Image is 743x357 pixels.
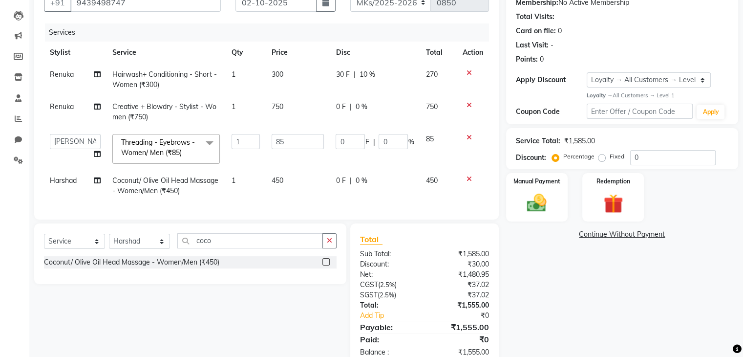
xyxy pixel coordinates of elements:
[106,42,226,64] th: Service
[551,40,553,50] div: -
[521,192,552,214] img: _cash.svg
[182,148,186,157] a: x
[336,176,345,186] span: 0 F
[587,92,613,99] strong: Loyalty →
[353,290,425,300] div: ( )
[359,69,375,80] span: 10 %
[353,259,425,269] div: Discount:
[353,321,425,333] div: Payable:
[563,152,594,161] label: Percentage
[353,334,425,345] div: Paid:
[420,42,456,64] th: Total
[380,281,395,289] span: 2.5%
[112,102,216,121] span: Creative + Blowdry - Stylist - Women (₹750)
[516,107,587,117] div: Coupon Code
[330,42,420,64] th: Disc
[360,280,378,289] span: CGST
[266,42,330,64] th: Price
[436,311,496,321] div: ₹0
[425,269,496,280] div: ₹1,480.95
[425,280,496,290] div: ₹37.02
[44,257,219,268] div: Coconut/ Olive Oil Head Massage - Women/Men (₹450)
[177,233,323,248] input: Search or Scan
[353,69,355,80] span: |
[597,192,629,216] img: _gift.svg
[697,105,724,119] button: Apply
[425,321,496,333] div: ₹1,555.00
[353,249,425,259] div: Sub Total:
[516,75,587,85] div: Apply Discount
[349,102,351,112] span: |
[408,137,414,147] span: %
[349,176,351,186] span: |
[355,176,367,186] span: 0 %
[232,70,235,79] span: 1
[50,176,77,185] span: Harshad
[380,291,394,299] span: 2.5%
[373,137,375,147] span: |
[564,136,595,146] div: ₹1,585.00
[540,54,544,65] div: 0
[587,91,728,100] div: All Customers → Level 1
[45,23,496,42] div: Services
[365,137,369,147] span: F
[44,42,106,64] th: Stylist
[360,290,378,299] span: SGST
[516,26,556,36] div: Card on file:
[112,70,217,89] span: Hairwash+ Conditioning - Short - Women (₹300)
[513,177,560,186] label: Manual Payment
[112,176,218,195] span: Coconut/ Olive Oil Head Massage - Women/Men (₹450)
[226,42,266,64] th: Qty
[50,70,74,79] span: Renuka
[121,138,195,157] span: Threading - Eyebrows - Women/ Men (₹85)
[355,102,367,112] span: 0 %
[425,249,496,259] div: ₹1,585.00
[353,300,425,311] div: Total:
[50,102,74,111] span: Renuka
[353,311,436,321] a: Add Tip
[587,104,693,119] input: Enter Offer / Coupon Code
[360,234,382,245] span: Total
[425,176,437,185] span: 450
[516,40,549,50] div: Last Visit:
[425,259,496,269] div: ₹30.00
[425,300,496,311] div: ₹1,555.00
[272,176,283,185] span: 450
[232,102,235,111] span: 1
[425,70,437,79] span: 270
[272,102,283,111] span: 750
[516,136,560,146] div: Service Total:
[425,134,433,143] span: 85
[232,176,235,185] span: 1
[508,229,736,240] a: Continue Without Payment
[353,280,425,290] div: ( )
[457,42,489,64] th: Action
[353,269,425,280] div: Net:
[336,69,349,80] span: 30 F
[516,54,538,65] div: Points:
[516,153,546,163] div: Discount:
[610,152,624,161] label: Fixed
[336,102,345,112] span: 0 F
[272,70,283,79] span: 300
[425,102,437,111] span: 750
[558,26,562,36] div: 0
[596,177,630,186] label: Redemption
[425,290,496,300] div: ₹37.02
[425,334,496,345] div: ₹0
[516,12,554,22] div: Total Visits:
